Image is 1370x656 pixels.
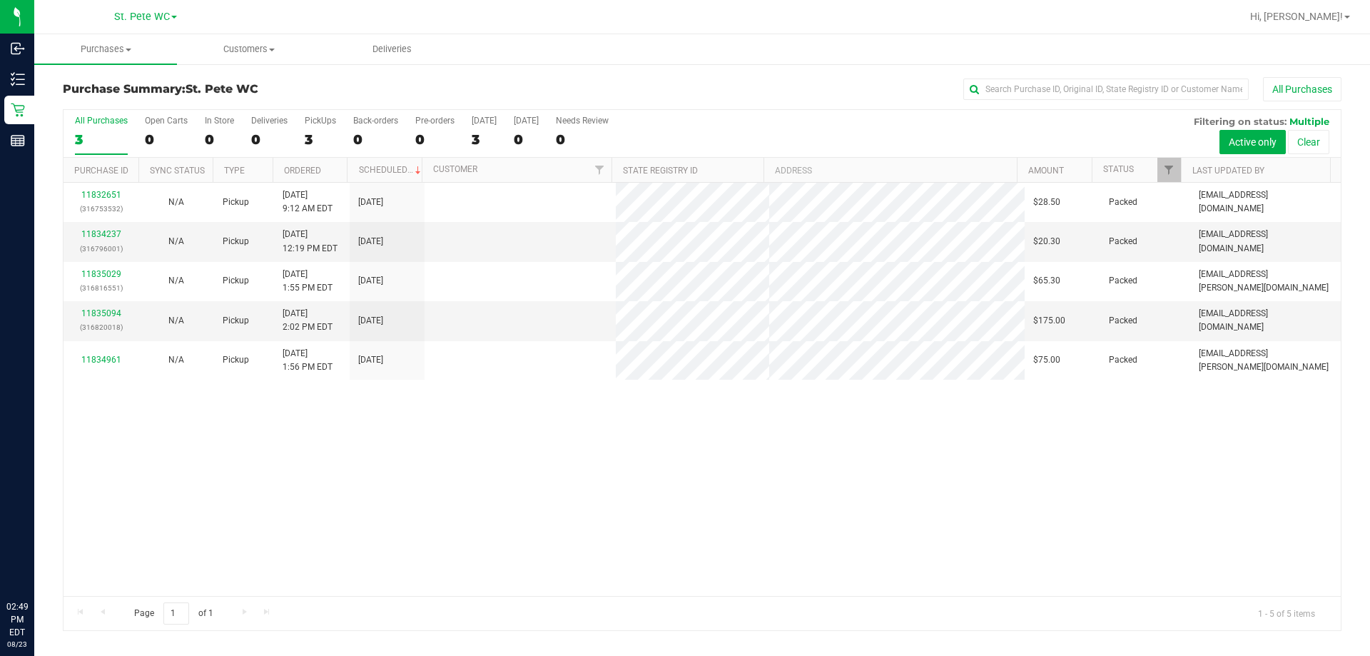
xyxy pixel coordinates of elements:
div: 0 [205,131,234,148]
span: Pickup [223,235,249,248]
button: Clear [1288,130,1329,154]
a: Last Updated By [1192,166,1264,176]
a: Filter [1157,158,1181,182]
div: [DATE] [514,116,539,126]
span: Hi, [PERSON_NAME]! [1250,11,1343,22]
button: Active only [1219,130,1286,154]
span: [EMAIL_ADDRESS][DOMAIN_NAME] [1199,188,1332,216]
div: Back-orders [353,116,398,126]
a: Scheduled [359,165,424,175]
div: 0 [415,131,455,148]
button: All Purchases [1263,77,1341,101]
inline-svg: Inventory [11,72,25,86]
a: Customer [433,164,477,174]
button: N/A [168,235,184,248]
input: 1 [163,602,189,625]
a: Type [224,166,245,176]
div: PickUps [305,116,336,126]
p: 08/23 [6,639,28,650]
span: [EMAIL_ADDRESS][DOMAIN_NAME] [1199,228,1332,255]
div: 0 [251,131,288,148]
a: 11835029 [81,269,121,279]
a: 11835094 [81,308,121,318]
span: 1 - 5 of 5 items [1247,602,1326,624]
span: St. Pete WC [186,82,258,96]
a: Deliveries [320,34,463,64]
span: $175.00 [1033,314,1065,328]
span: $65.30 [1033,274,1060,288]
span: [EMAIL_ADDRESS][DOMAIN_NAME] [1199,307,1332,334]
span: Purchases [34,43,177,56]
a: 11834237 [81,229,121,239]
span: [DATE] [358,196,383,209]
div: 0 [556,131,609,148]
span: Not Applicable [168,355,184,365]
div: Pre-orders [415,116,455,126]
th: Address [763,158,1017,183]
span: Packed [1109,196,1137,209]
inline-svg: Inbound [11,41,25,56]
div: All Purchases [75,116,128,126]
a: Status [1103,164,1134,174]
div: Open Carts [145,116,188,126]
span: Packed [1109,274,1137,288]
inline-svg: Retail [11,103,25,117]
a: 11834961 [81,355,121,365]
div: 0 [145,131,188,148]
div: 0 [514,131,539,148]
a: Purchase ID [74,166,128,176]
span: Packed [1109,314,1137,328]
span: Packed [1109,235,1137,248]
span: Deliveries [353,43,431,56]
span: $75.00 [1033,353,1060,367]
span: [DATE] 9:12 AM EDT [283,188,333,216]
input: Search Purchase ID, Original ID, State Registry ID or Customer Name... [963,79,1249,100]
span: Not Applicable [168,197,184,207]
a: Ordered [284,166,321,176]
button: N/A [168,353,184,367]
p: (316816551) [72,281,130,295]
span: Multiple [1289,116,1329,127]
div: 3 [305,131,336,148]
a: Filter [588,158,612,182]
span: [DATE] 12:19 PM EDT [283,228,338,255]
span: Page of 1 [122,602,225,625]
span: Customers [178,43,319,56]
button: N/A [168,314,184,328]
p: (316820018) [72,321,130,334]
span: [DATE] 2:02 PM EDT [283,307,333,334]
a: Purchases [34,34,177,64]
span: Pickup [223,274,249,288]
iframe: Resource center [14,542,57,585]
div: 0 [353,131,398,148]
span: St. Pete WC [114,11,170,23]
h3: Purchase Summary: [63,83,489,96]
span: Not Applicable [168,236,184,246]
button: N/A [168,274,184,288]
p: (316796001) [72,242,130,256]
inline-svg: Reports [11,133,25,148]
a: Customers [177,34,320,64]
a: 11832651 [81,190,121,200]
span: Packed [1109,353,1137,367]
p: 02:49 PM EDT [6,600,28,639]
div: Deliveries [251,116,288,126]
iframe: Resource center unread badge [42,540,59,557]
div: Needs Review [556,116,609,126]
span: [DATE] [358,353,383,367]
div: 3 [472,131,497,148]
span: Not Applicable [168,316,184,326]
span: [DATE] 1:55 PM EDT [283,268,333,295]
span: [EMAIL_ADDRESS][PERSON_NAME][DOMAIN_NAME] [1199,347,1332,374]
a: Sync Status [150,166,205,176]
span: [DATE] 1:56 PM EDT [283,347,333,374]
span: [EMAIL_ADDRESS][PERSON_NAME][DOMAIN_NAME] [1199,268,1332,295]
span: [DATE] [358,274,383,288]
div: 3 [75,131,128,148]
div: [DATE] [472,116,497,126]
span: [DATE] [358,314,383,328]
a: State Registry ID [623,166,698,176]
p: (316753532) [72,202,130,216]
span: Not Applicable [168,276,184,286]
button: N/A [168,196,184,209]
